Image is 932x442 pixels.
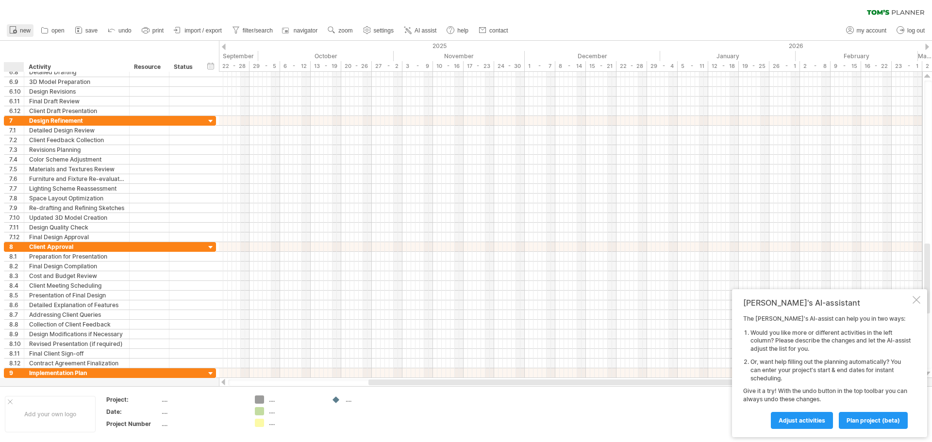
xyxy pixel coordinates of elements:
div: 7.7 [9,184,24,193]
div: 7.1 [9,126,24,135]
div: 10 - 16 [433,61,464,71]
div: 8.1 [9,252,24,261]
div: 7.11 [9,223,24,232]
div: 7.12 [9,232,24,242]
div: Addressing Client Queries [29,310,124,319]
div: October 2025 [258,51,394,61]
span: plan project (beta) [847,417,900,424]
div: Final Client Sign-off [29,349,124,358]
span: log out [907,27,925,34]
div: Color Scheme Adjustment [29,155,124,164]
div: 8.10 [9,339,24,348]
div: 8.2 [9,262,24,271]
div: The [PERSON_NAME]'s AI-assist can help you in two ways: Give it a try! With the undo button in th... [743,315,911,428]
div: 8.7 [9,310,24,319]
a: contact [476,24,511,37]
a: Adjust activities [771,412,833,429]
div: 6.11 [9,97,24,106]
span: new [20,27,31,34]
div: 17 - 23 [464,61,494,71]
div: 5 - 11 [678,61,708,71]
a: help [444,24,471,37]
a: import / export [171,24,225,37]
span: save [85,27,98,34]
div: 6.12 [9,106,24,115]
div: November 2025 [394,51,525,61]
div: Client Meeting Scheduling [29,281,124,290]
div: 8.9 [9,329,24,339]
a: filter/search [230,24,276,37]
div: 12 - 18 [708,61,739,71]
div: Design Modifications if Necessary [29,329,124,339]
div: 3D Model Preparation [29,77,124,86]
div: 29 - 5 [250,61,280,71]
div: Design Quality Check [29,223,124,232]
div: Project Number [106,420,160,428]
div: 19 - 25 [739,61,769,71]
li: Or, want help filling out the planning automatically? You can enter your project's start & end da... [750,358,911,382]
div: .... [162,395,243,404]
div: 23 - 1 [892,61,922,71]
span: undo [118,27,132,34]
div: 15 - 21 [586,61,616,71]
div: Final Draft Review [29,97,124,106]
a: print [139,24,166,37]
div: 6.8 [9,67,24,77]
div: Add your own logo [5,396,96,432]
div: 22 - 28 [219,61,250,71]
div: February 2026 [796,51,918,61]
div: 7.9 [9,203,24,213]
div: 8.6 [9,300,24,310]
div: 20 - 26 [341,61,372,71]
div: 7.5 [9,164,24,174]
div: 8.5 [9,291,24,300]
div: 8.12 [9,359,24,368]
div: Client Feedback Collection [29,135,124,145]
div: 27 - 2 [372,61,402,71]
span: AI assist [415,27,436,34]
div: 8 - 14 [555,61,586,71]
div: Client Approval [29,242,124,251]
span: filter/search [243,27,273,34]
div: 13 - 19 [311,61,341,71]
span: my account [857,27,886,34]
div: January 2026 [660,51,796,61]
div: Cost and Budget Review [29,271,124,280]
div: Contract Agreement Finalization [29,359,124,368]
div: 8.4 [9,281,24,290]
a: undo [105,24,134,37]
div: Revised Presentation (if required) [29,339,124,348]
div: Space Layout Optimization [29,194,124,203]
div: 26 - 1 [769,61,800,71]
div: Materials and Textures Review [29,164,124,174]
div: .... [162,420,243,428]
div: Updated 3D Model Creation [29,213,124,222]
li: Would you like more or different activities in the left column? Please describe the changes and l... [750,329,911,353]
div: .... [269,395,322,404]
div: Detailed Explanation of Features [29,300,124,310]
span: navigator [294,27,317,34]
a: open [38,24,67,37]
a: my account [844,24,889,37]
div: .... [346,395,399,404]
span: Adjust activities [779,417,825,424]
div: 7.4 [9,155,24,164]
div: Final Design Compilation [29,262,124,271]
div: 7.6 [9,174,24,183]
div: Activity [29,62,124,72]
div: 6 - 12 [280,61,311,71]
div: Presentation of Final Design [29,291,124,300]
div: Preparation for Presentation [29,252,124,261]
div: 2 - 8 [800,61,831,71]
div: 9 [9,368,24,377]
div: 16 - 22 [861,61,892,71]
div: 8 [9,242,24,251]
span: help [457,27,468,34]
div: 6.9 [9,77,24,86]
div: Implementation Plan [29,368,124,377]
div: [PERSON_NAME]'s AI-assistant [743,298,911,308]
div: Collection of Client Feedback [29,320,124,329]
div: Project: [106,395,160,404]
div: Final Design Approval [29,232,124,242]
div: 8.11 [9,349,24,358]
